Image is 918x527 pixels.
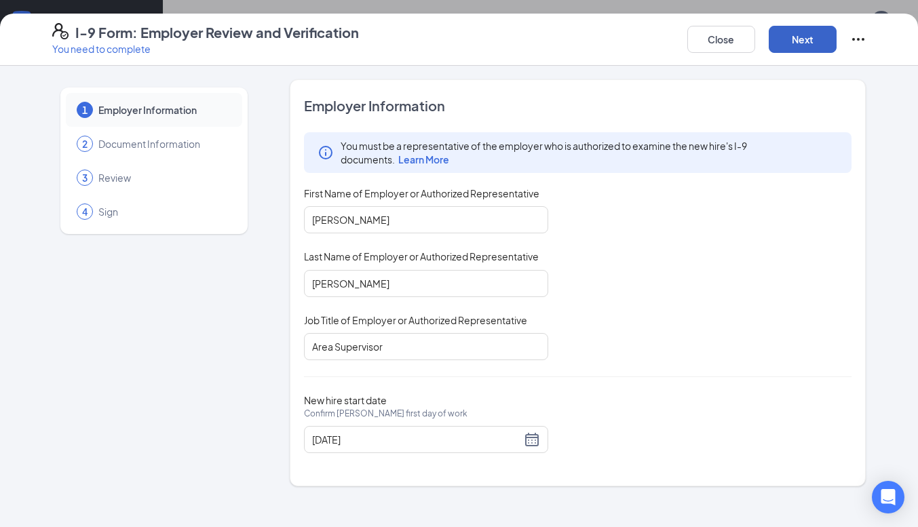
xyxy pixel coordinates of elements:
[395,153,449,165] a: Learn More
[304,313,527,327] span: Job Title of Employer or Authorized Representative
[318,144,334,161] svg: Info
[304,407,467,421] span: Confirm [PERSON_NAME] first day of work
[82,103,88,117] span: 1
[98,103,229,117] span: Employer Information
[312,432,521,447] input: 09/02/2025
[341,139,839,166] span: You must be a representative of the employer who is authorized to examine the new hire's I-9 docu...
[82,137,88,151] span: 2
[769,26,837,53] button: Next
[304,270,548,297] input: Enter your last name
[398,153,449,165] span: Learn More
[872,481,904,513] div: Open Intercom Messenger
[304,96,852,115] span: Employer Information
[82,171,88,184] span: 3
[304,393,467,434] span: New hire start date
[82,205,88,218] span: 4
[304,187,539,200] span: First Name of Employer or Authorized Representative
[98,137,229,151] span: Document Information
[52,42,359,56] p: You need to complete
[75,23,359,42] h4: I-9 Form: Employer Review and Verification
[687,26,755,53] button: Close
[850,31,866,47] svg: Ellipses
[304,250,539,263] span: Last Name of Employer or Authorized Representative
[304,333,548,360] input: Enter job title
[98,205,229,218] span: Sign
[304,206,548,233] input: Enter your first name
[98,171,229,184] span: Review
[52,23,69,39] svg: FormI9EVerifyIcon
